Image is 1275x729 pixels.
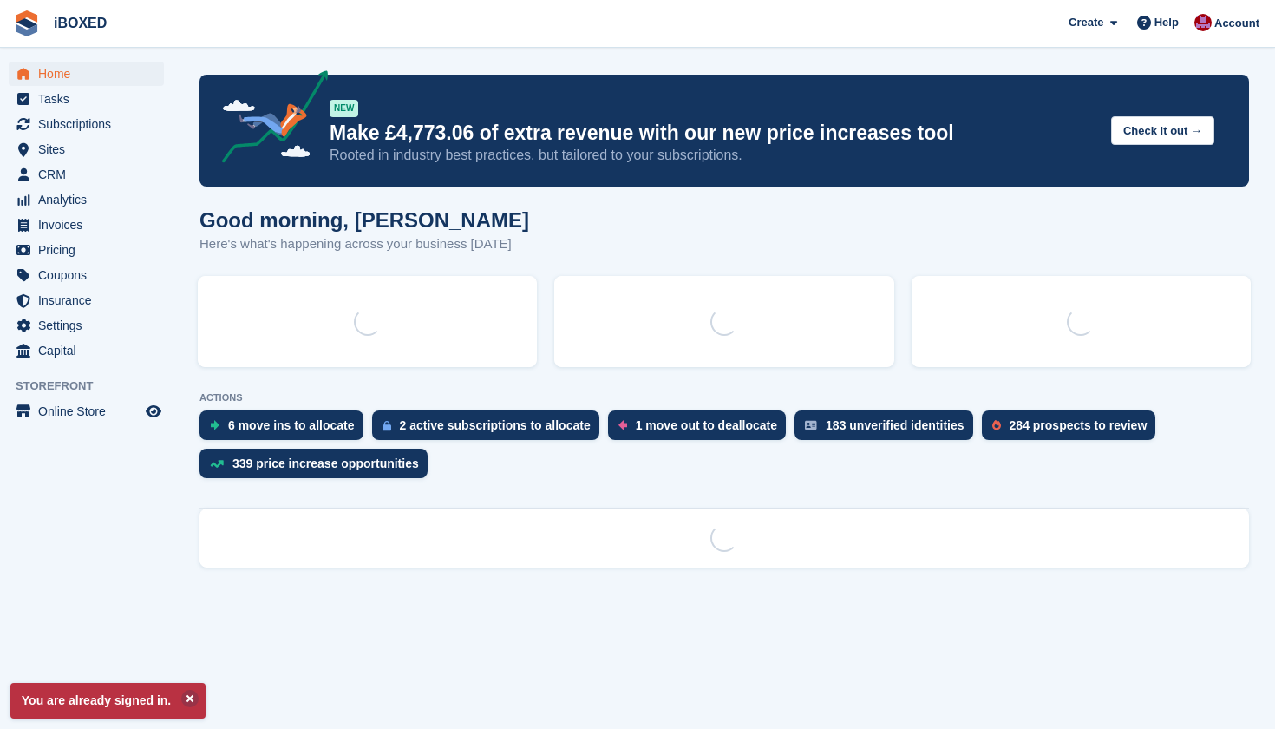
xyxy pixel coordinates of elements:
a: iBOXED [47,9,114,37]
a: menu [9,187,164,212]
a: menu [9,62,164,86]
img: price_increase_opportunities-93ffe204e8149a01c8c9dc8f82e8f89637d9d84a8eef4429ea346261dce0b2c0.svg [210,460,224,468]
a: menu [9,137,164,161]
span: Capital [38,338,142,363]
img: active_subscription_to_allocate_icon-d502201f5373d7db506a760aba3b589e785aa758c864c3986d89f69b8ff3... [382,420,391,431]
a: 6 move ins to allocate [199,410,372,449]
div: 284 prospects to review [1010,418,1147,432]
img: stora-icon-8386f47178a22dfd0bd8f6a31ec36ba5ce8667c1dd55bd0f319d3a0aa187defe.svg [14,10,40,36]
span: Coupons [38,263,142,287]
a: menu [9,288,164,312]
span: Home [38,62,142,86]
a: menu [9,399,164,424]
img: move_outs_to_deallocate_icon-f764333ba52eb49d3ac5e1228854f67142a1ed5810a6f6cc68b1a99e826820c5.svg [618,420,627,430]
img: price-adjustments-announcement-icon-8257ccfd72463d97f412b2fc003d46551f7dbcb40ab6d574587a9cd5c0d94... [207,70,329,169]
span: Storefront [16,378,173,395]
span: Insurance [38,288,142,312]
a: 339 price increase opportunities [199,449,436,487]
a: 284 prospects to review [982,410,1165,449]
img: move_ins_to_allocate_icon-fdf77a2bb77ea45bf5b3d319d69a93e2d87916cf1d5bf7949dd705db3b84f3ca.svg [210,420,219,430]
span: Help [1154,14,1179,31]
a: menu [9,112,164,136]
div: 183 unverified identities [826,418,964,432]
a: Preview store [143,401,164,422]
a: menu [9,162,164,187]
div: 339 price increase opportunities [232,456,419,470]
span: Sites [38,137,142,161]
img: verify_identity-adf6edd0f0f0b5bbfe63781bf79b02c33cf7c696d77639b501bdc392416b5a36.svg [805,420,817,430]
img: Amanda Forder [1194,14,1212,31]
a: menu [9,87,164,111]
a: menu [9,213,164,237]
span: Settings [38,313,142,338]
span: Account [1214,15,1259,32]
span: Invoices [38,213,142,237]
a: menu [9,263,164,287]
div: 1 move out to deallocate [636,418,777,432]
img: prospect-51fa495bee0391a8d652442698ab0144808aea92771e9ea1ae160a38d050c398.svg [992,420,1001,430]
button: Check it out → [1111,116,1214,145]
a: menu [9,238,164,262]
p: Rooted in industry best practices, but tailored to your subscriptions. [330,146,1097,165]
span: CRM [38,162,142,187]
a: menu [9,338,164,363]
div: 2 active subscriptions to allocate [400,418,591,432]
a: 2 active subscriptions to allocate [372,410,608,449]
p: You are already signed in. [10,683,206,719]
p: Make £4,773.06 of extra revenue with our new price increases tool [330,121,1097,146]
div: 6 move ins to allocate [228,418,355,432]
a: 183 unverified identities [794,410,982,449]
span: Subscriptions [38,112,142,136]
h1: Good morning, [PERSON_NAME] [199,208,529,232]
span: Online Store [38,399,142,424]
span: Tasks [38,87,142,111]
p: Here's what's happening across your business [DATE] [199,234,529,254]
a: 1 move out to deallocate [608,410,794,449]
a: menu [9,313,164,338]
p: ACTIONS [199,392,1249,404]
span: Create [1069,14,1103,31]
span: Analytics [38,187,142,212]
span: Pricing [38,238,142,262]
div: NEW [330,100,358,117]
